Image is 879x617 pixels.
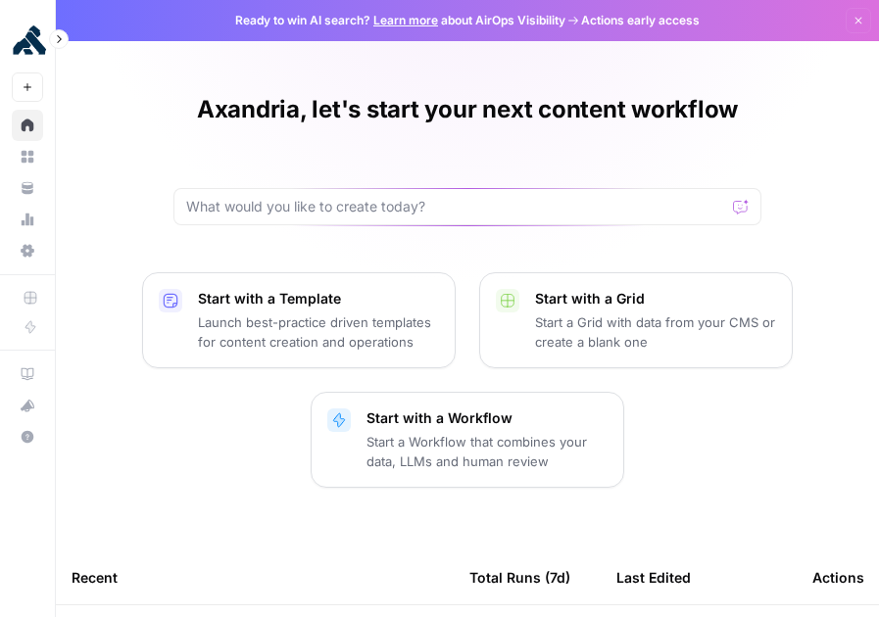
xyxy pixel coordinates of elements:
[812,550,864,604] div: Actions
[616,550,691,604] div: Last Edited
[186,197,725,216] input: What would you like to create today?
[535,312,776,352] p: Start a Grid with data from your CMS or create a blank one
[581,12,700,29] span: Actions early access
[12,23,47,58] img: Kong Logo
[12,421,43,452] button: Help + Support
[197,94,738,125] h1: Axandria, let's start your next content workflow
[198,289,439,308] p: Start with a Template
[12,110,43,141] a: Home
[373,13,438,27] a: Learn more
[12,390,43,421] button: What's new?
[142,272,456,368] button: Start with a TemplateLaunch best-practice driven templates for content creation and operations
[366,408,608,428] p: Start with a Workflow
[12,358,43,390] a: AirOps Academy
[12,235,43,266] a: Settings
[198,312,439,352] p: Launch best-practice driven templates for content creation and operations
[235,12,565,29] span: Ready to win AI search? about AirOps Visibility
[12,141,43,172] a: Browse
[72,550,438,604] div: Recent
[366,432,608,471] p: Start a Workflow that combines your data, LLMs and human review
[12,172,43,204] a: Your Data
[469,550,570,604] div: Total Runs (7d)
[12,16,43,65] button: Workspace: Kong
[479,272,793,368] button: Start with a GridStart a Grid with data from your CMS or create a blank one
[311,392,624,488] button: Start with a WorkflowStart a Workflow that combines your data, LLMs and human review
[535,289,776,308] p: Start with a Grid
[13,391,42,420] div: What's new?
[12,204,43,235] a: Usage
